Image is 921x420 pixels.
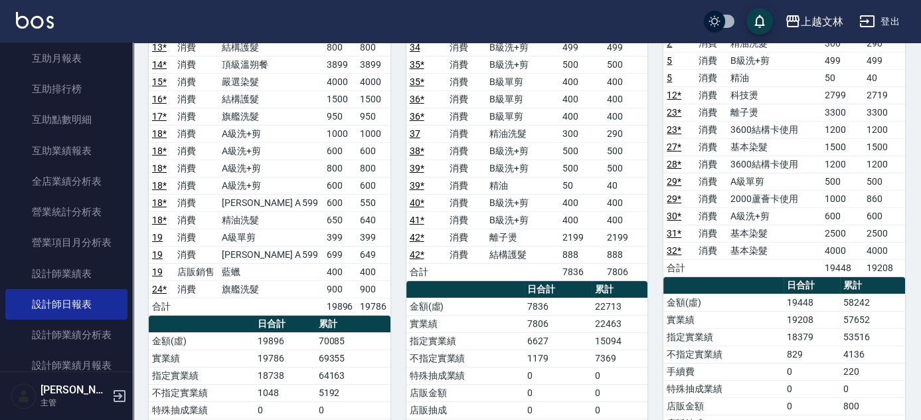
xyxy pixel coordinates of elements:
td: 實業績 [663,311,783,328]
td: A級洗+剪 [727,207,821,225]
td: 不指定實業績 [406,350,524,367]
td: 消費 [446,159,486,177]
td: 19208 [784,311,840,328]
td: 消費 [174,73,218,90]
img: Logo [16,12,54,29]
td: 400 [559,90,604,108]
td: 1000 [821,190,863,207]
td: 1200 [821,121,863,138]
td: 0 [524,367,592,384]
td: 0 [524,401,592,419]
td: B級單剪 [486,90,559,108]
td: 4000 [323,73,357,90]
td: 消費 [174,56,218,73]
td: 消費 [695,86,727,104]
td: 消費 [446,56,486,73]
td: 500 [604,159,648,177]
td: 消費 [446,246,486,263]
td: 19448 [784,294,840,311]
td: 消費 [695,35,727,52]
td: 3899 [357,56,390,73]
th: 日合計 [254,316,315,333]
td: A級洗+剪 [218,177,323,194]
td: 400 [604,90,648,108]
td: B級單剪 [486,73,559,90]
td: 0 [840,380,905,397]
td: 1200 [821,156,863,173]
td: 7836 [524,298,592,315]
td: 消費 [695,121,727,138]
td: 2000蘆薈卡使用 [727,190,821,207]
td: 金額(虛) [149,332,254,350]
td: 1200 [863,121,905,138]
td: 500 [604,142,648,159]
td: 600 [323,177,357,194]
a: 設計師業績表 [5,259,127,289]
td: 店販銷售 [174,263,218,280]
td: [PERSON_NAME] A 599 [218,246,323,263]
td: B級洗+剪 [486,142,559,159]
td: 消費 [174,39,218,56]
a: 全店業績分析表 [5,166,127,197]
td: 3600結構卡使用 [727,121,821,138]
td: 888 [604,246,648,263]
a: 互助月報表 [5,43,127,74]
td: 消費 [174,246,218,263]
td: 600 [357,142,390,159]
td: 精油 [727,69,821,86]
td: 1500 [323,90,357,108]
td: 900 [357,280,390,298]
td: 600 [323,194,357,211]
td: 消費 [446,229,486,246]
td: 400 [559,194,604,211]
td: 1500 [357,90,390,108]
td: 合計 [406,263,446,280]
td: 800 [323,39,357,56]
td: 640 [357,211,390,229]
td: 消費 [695,104,727,121]
a: 互助點數明細 [5,104,127,135]
td: 1500 [821,138,863,156]
td: 800 [357,39,390,56]
td: 指定實業績 [663,328,783,346]
td: 合計 [149,298,174,315]
td: 50 [559,177,604,194]
td: 藍蠟 [218,263,323,280]
td: 金額(虛) [663,294,783,311]
td: 基本染髮 [727,138,821,156]
td: B級洗+剪 [486,159,559,177]
a: 37 [410,128,420,139]
td: 950 [323,108,357,125]
td: 399 [357,229,390,246]
td: 4000 [357,73,390,90]
td: 1000 [323,125,357,142]
td: 7369 [592,350,647,367]
td: 1048 [254,384,315,401]
a: 設計師業績月報表 [5,350,127,381]
td: 指定實業績 [149,367,254,384]
td: 特殊抽成業績 [663,380,783,397]
td: 7836 [559,263,604,280]
td: 6627 [524,332,592,350]
td: 500 [559,159,604,177]
td: B級洗+剪 [486,56,559,73]
td: 結構護髮 [486,246,559,263]
td: 860 [863,190,905,207]
td: 400 [604,108,648,125]
td: 69355 [315,350,390,367]
td: 5192 [315,384,390,401]
td: 3899 [323,56,357,73]
td: 消費 [446,194,486,211]
th: 日合計 [784,277,840,294]
td: 0 [784,363,840,380]
td: 消費 [695,225,727,242]
button: save [746,8,773,35]
td: 550 [357,194,390,211]
td: 499 [863,52,905,69]
td: A級單剪 [727,173,821,190]
td: 650 [323,211,357,229]
td: 消費 [174,142,218,159]
td: B級單剪 [486,108,559,125]
a: 2 [667,38,672,49]
button: 登出 [854,9,905,34]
